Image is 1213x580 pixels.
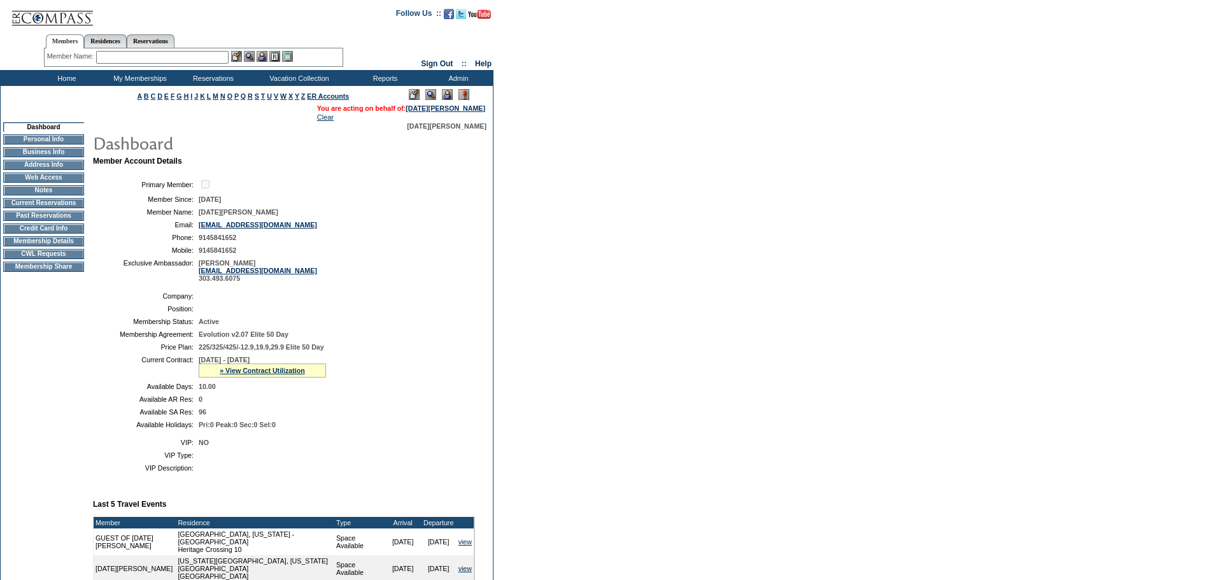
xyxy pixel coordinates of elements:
td: Available AR Res: [98,395,194,403]
span: 225/325/425/-12.9,19.9,29.9 Elite 50 Day [199,343,324,351]
a: view [458,565,472,572]
a: W [280,92,287,100]
a: Residences [84,34,127,48]
a: [DATE][PERSON_NAME] [406,104,485,112]
a: P [234,92,239,100]
span: 9145841652 [199,234,236,241]
a: B [144,92,149,100]
td: Mobile: [98,246,194,254]
a: » View Contract Utilization [220,367,305,374]
td: Membership Share [3,262,84,272]
td: Company: [98,292,194,300]
a: C [150,92,155,100]
td: Departure [421,517,457,528]
td: Web Access [3,173,84,183]
td: Dashboard [3,122,84,132]
td: Address Info [3,160,84,170]
td: VIP Description: [98,464,194,472]
td: Member Name: [98,208,194,216]
a: Sign Out [421,59,453,68]
td: Admin [420,70,493,86]
a: S [255,92,259,100]
img: View [244,51,255,62]
a: Q [241,92,246,100]
td: Past Reservations [3,211,84,221]
img: Become our fan on Facebook [444,9,454,19]
a: O [227,92,232,100]
img: Follow us on Twitter [456,9,466,19]
span: 0 [199,395,202,403]
td: [GEOGRAPHIC_DATA], [US_STATE] - [GEOGRAPHIC_DATA] Heritage Crossing 10 [176,528,334,555]
a: F [171,92,175,100]
td: GUEST OF [DATE][PERSON_NAME] [94,528,176,555]
td: Notes [3,185,84,195]
td: Home [29,70,102,86]
div: Member Name: [47,51,96,62]
span: Active [199,318,219,325]
span: :: [462,59,467,68]
a: L [207,92,211,100]
td: Current Contract: [98,356,194,378]
td: Available SA Res: [98,408,194,416]
span: NO [199,439,209,446]
a: K [200,92,205,100]
a: J [194,92,198,100]
a: [EMAIL_ADDRESS][DOMAIN_NAME] [199,267,317,274]
img: Log Concern/Member Elevation [458,89,469,100]
td: CWL Requests [3,249,84,259]
td: Member [94,517,176,528]
a: Subscribe to our YouTube Channel [468,13,491,20]
a: Z [301,92,306,100]
a: G [176,92,181,100]
img: Edit Mode [409,89,420,100]
img: Impersonate [257,51,267,62]
a: ER Accounts [307,92,349,100]
span: 9145841652 [199,246,236,254]
a: T [261,92,266,100]
td: [DATE] [385,528,421,555]
td: Space Available [334,528,385,555]
td: Exclusive Ambassador: [98,259,194,282]
td: Primary Member: [98,178,194,190]
a: Y [295,92,299,100]
a: R [248,92,253,100]
span: [DATE] - [DATE] [199,356,250,364]
td: Phone: [98,234,194,241]
td: My Memberships [102,70,175,86]
td: VIP: [98,439,194,446]
a: Members [46,34,85,48]
td: Current Reservations [3,198,84,208]
a: D [157,92,162,100]
a: [EMAIL_ADDRESS][DOMAIN_NAME] [199,221,317,229]
a: Reservations [127,34,174,48]
td: Arrival [385,517,421,528]
span: Pri:0 Peak:0 Sec:0 Sel:0 [199,421,276,428]
a: Clear [317,113,334,121]
td: Personal Info [3,134,84,145]
a: U [267,92,272,100]
span: [DATE][PERSON_NAME] [407,122,486,130]
span: [DATE] [199,195,221,203]
img: Impersonate [442,89,453,100]
a: X [288,92,293,100]
td: VIP Type: [98,451,194,459]
td: Credit Card Info [3,223,84,234]
td: Price Plan: [98,343,194,351]
a: Follow us on Twitter [456,13,466,20]
td: Reports [347,70,420,86]
span: 10.00 [199,383,216,390]
a: N [220,92,225,100]
td: Business Info [3,147,84,157]
b: Last 5 Travel Events [93,500,166,509]
td: Follow Us :: [396,8,441,23]
a: view [458,538,472,546]
span: Evolution v2.07 Elite 50 Day [199,330,288,338]
a: H [184,92,189,100]
td: Membership Agreement: [98,330,194,338]
td: Position: [98,305,194,313]
td: Vacation Collection [248,70,347,86]
td: [DATE] [421,528,457,555]
td: Member Since: [98,195,194,203]
img: b_calculator.gif [282,51,293,62]
a: I [190,92,192,100]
